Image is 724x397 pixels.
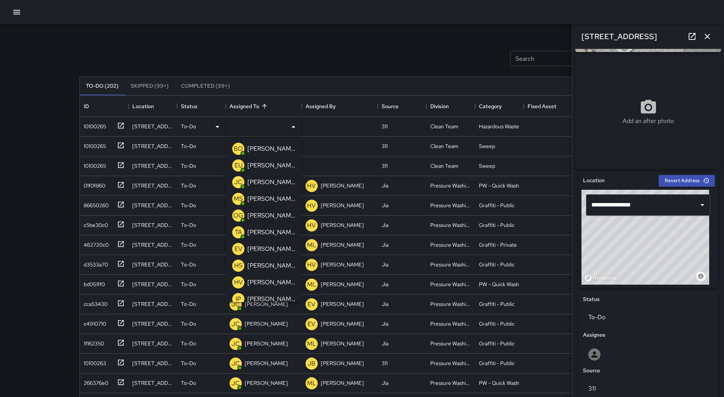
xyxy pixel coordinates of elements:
[475,96,524,117] div: Category
[382,340,388,347] div: Jia
[132,379,173,387] div: 39 Mason Street
[302,96,378,117] div: Assigned By
[81,159,106,170] div: 10100265
[132,261,173,268] div: 43 11th Street
[430,241,471,249] div: Pressure Washing
[430,123,458,130] div: Clean Team
[479,96,502,117] div: Category
[81,277,105,288] div: bd051ff0
[321,182,364,189] p: [PERSON_NAME]
[288,121,299,132] button: Close
[479,162,495,170] div: Sweep
[382,379,388,387] div: Jia
[307,300,315,309] p: EV
[430,142,458,150] div: Clean Team
[181,241,196,249] p: To-Do
[430,280,471,288] div: Pressure Washing
[479,142,495,150] div: Sweep
[234,278,243,287] p: HV
[231,339,240,348] p: JC
[234,161,242,170] p: EU
[81,238,109,249] div: 462720c0
[245,320,288,328] p: [PERSON_NAME]
[430,261,471,268] div: Pressure Washing
[524,96,572,117] div: Fixed Asset
[430,359,471,367] div: Pressure Washing
[231,320,240,329] p: JC
[132,241,173,249] div: 1001 Howard Street
[81,317,106,328] div: c4910710
[245,340,288,347] p: [PERSON_NAME]
[132,182,173,189] div: 1218 Market Street
[226,96,302,117] div: Assigned To
[230,96,259,117] div: Assigned To
[307,201,316,210] p: HV
[430,202,471,209] div: Pressure Washing
[81,218,108,229] div: c5be30c0
[382,241,388,249] div: Jia
[132,142,173,150] div: 743a Minna Street
[378,96,426,117] div: Source
[234,178,242,187] p: JC
[528,96,556,117] div: Fixed Asset
[307,181,316,191] p: HV
[382,261,388,268] div: Jia
[81,198,109,209] div: 86650260
[321,379,364,387] p: [PERSON_NAME]
[430,340,471,347] div: Pressure Washing
[181,162,196,170] p: To-Do
[479,320,515,328] div: Graffiti - Public
[181,320,196,328] p: To-Do
[430,162,458,170] div: Clean Team
[181,359,196,367] p: To-Do
[479,379,519,387] div: PW - Quick Wash
[307,359,315,368] p: JB
[382,96,399,117] div: Source
[231,379,240,388] p: JC
[321,340,364,347] p: [PERSON_NAME]
[321,359,364,367] p: [PERSON_NAME]
[132,202,173,209] div: 454 Natoma Street
[81,376,108,387] div: 266376e0
[307,241,316,250] p: ML
[234,194,243,203] p: MS
[321,202,364,209] p: [PERSON_NAME]
[430,320,471,328] div: Pressure Washing
[132,96,154,117] div: Location
[132,221,173,229] div: 479 Natoma Street
[430,379,471,387] div: Pressure Washing
[247,194,295,203] p: [PERSON_NAME]
[181,379,196,387] p: To-Do
[479,340,515,347] div: Graffiti - Public
[231,359,240,368] p: JC
[175,77,236,95] button: Completed (99+)
[132,123,173,130] div: 743a Minna Street
[321,300,364,308] p: [PERSON_NAME]
[247,261,295,270] p: [PERSON_NAME]
[81,139,106,150] div: 10100265
[479,359,515,367] div: Graffiti - Public
[81,297,108,308] div: cca53430
[234,261,242,270] p: HS
[177,96,226,117] div: Status
[430,182,471,189] div: Pressure Washing
[382,162,388,170] div: 311
[81,179,105,189] div: 01f0f860
[307,221,316,230] p: HV
[132,340,173,347] div: 44 Laskie Street
[81,356,106,367] div: 10100263
[479,261,515,268] div: Graffiti - Public
[181,182,196,189] p: To-Do
[132,359,173,367] div: 1051 Market Street
[382,142,388,150] div: 311
[80,77,125,95] button: To-Do (202)
[382,359,388,367] div: 311
[132,300,173,308] div: 440 Jessie Street
[132,280,173,288] div: 1 Taylor Street
[430,96,449,117] div: Division
[426,96,475,117] div: Division
[382,221,388,229] div: Jia
[321,320,364,328] p: [PERSON_NAME]
[231,300,240,309] p: JC
[382,182,388,189] div: Jia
